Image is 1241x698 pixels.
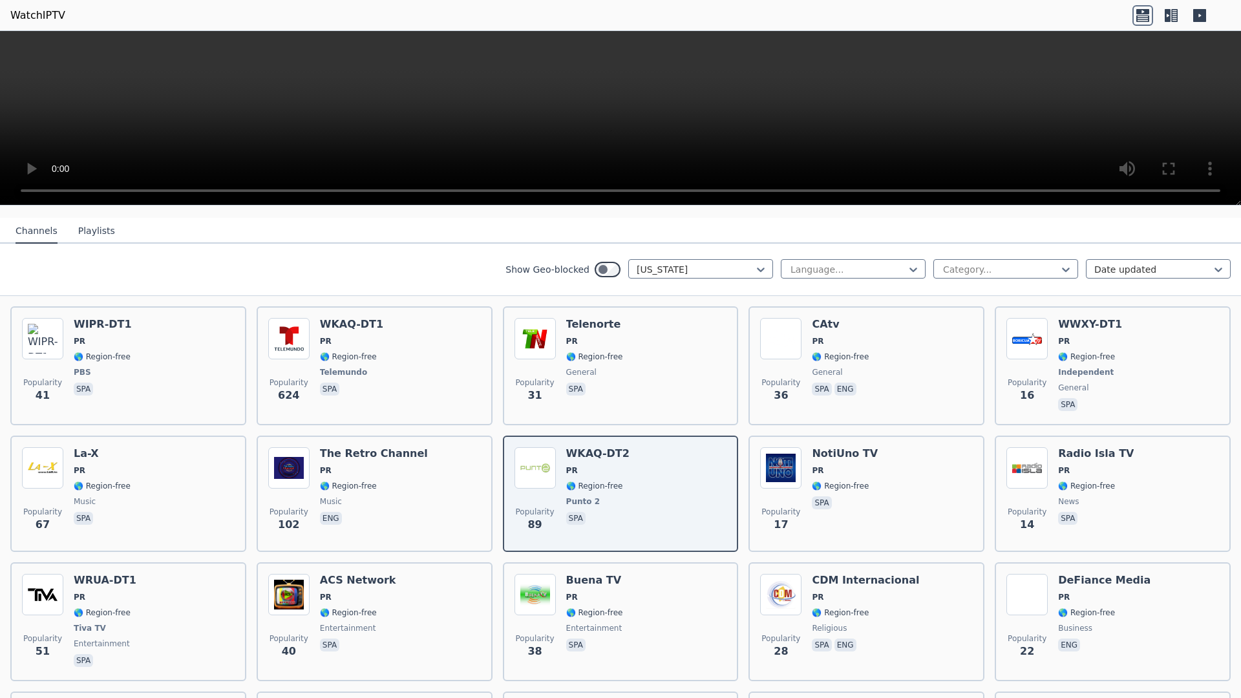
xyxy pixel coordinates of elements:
img: WKAQ-DT1 [268,318,310,359]
h6: Buena TV [566,574,623,587]
p: eng [320,512,342,525]
a: WatchIPTV [10,8,65,23]
img: La-X [22,447,63,489]
h6: WRUA-DT1 [74,574,136,587]
p: spa [74,512,93,525]
p: spa [1058,398,1077,411]
span: Popularity [516,633,555,644]
h6: CAtv [812,318,869,331]
img: DeFiance Media [1006,574,1048,615]
h6: The Retro Channel [320,447,428,460]
span: 16 [1020,388,1034,403]
span: 🌎 Region-free [74,608,131,618]
span: 🌎 Region-free [812,481,869,491]
img: WRUA-DT1 [22,574,63,615]
h6: NotiUno TV [812,447,878,460]
span: Popularity [23,507,62,517]
span: 36 [774,388,788,403]
span: Popularity [761,633,800,644]
span: 🌎 Region-free [320,481,377,491]
span: 624 [278,388,299,403]
span: 🌎 Region-free [812,352,869,362]
span: 🌎 Region-free [1058,608,1115,618]
span: Telemundo [320,367,367,377]
span: Popularity [516,377,555,388]
span: PR [74,592,85,602]
span: entertainment [74,639,130,649]
span: 67 [36,517,50,533]
span: 🌎 Region-free [1058,481,1115,491]
span: 🌎 Region-free [566,481,623,491]
span: 🌎 Region-free [566,352,623,362]
button: Playlists [78,219,115,244]
span: general [812,367,842,377]
p: spa [566,639,586,651]
span: music [320,496,342,507]
p: spa [1058,512,1077,525]
span: 102 [278,517,299,533]
label: Show Geo-blocked [505,263,589,276]
span: 17 [774,517,788,533]
p: spa [812,496,831,509]
img: WIPR-DT1 [22,318,63,359]
span: entertainment [320,623,376,633]
span: Popularity [23,633,62,644]
span: PBS [74,367,91,377]
span: PR [812,336,823,346]
span: 🌎 Region-free [74,481,131,491]
span: Punto 2 [566,496,600,507]
span: Popularity [761,377,800,388]
span: 14 [1020,517,1034,533]
span: PR [320,336,332,346]
p: eng [834,383,856,396]
span: Popularity [1008,633,1046,644]
span: general [566,367,597,377]
p: spa [74,383,93,396]
span: 🌎 Region-free [74,352,131,362]
span: PR [1058,336,1070,346]
img: WWXY-DT1 [1006,318,1048,359]
p: eng [1058,639,1080,651]
span: 🌎 Region-free [812,608,869,618]
h6: WIPR-DT1 [74,318,132,331]
span: 22 [1020,644,1034,659]
p: spa [320,383,339,396]
span: PR [320,465,332,476]
h6: WKAQ-DT2 [566,447,630,460]
p: spa [566,512,586,525]
span: 51 [36,644,50,659]
h6: DeFiance Media [1058,574,1151,587]
span: PR [566,592,578,602]
span: Popularity [270,507,308,517]
span: Popularity [1008,507,1046,517]
span: 89 [527,517,542,533]
span: Popularity [761,507,800,517]
span: 🌎 Region-free [320,608,377,618]
p: spa [320,639,339,651]
button: Channels [16,219,58,244]
p: eng [834,639,856,651]
img: Telenorte [514,318,556,359]
img: The Retro Channel [268,447,310,489]
span: Popularity [270,377,308,388]
span: 40 [282,644,296,659]
span: PR [812,465,823,476]
p: spa [74,654,93,667]
span: PR [320,592,332,602]
h6: WKAQ-DT1 [320,318,383,331]
span: PR [566,336,578,346]
span: Popularity [23,377,62,388]
span: Popularity [1008,377,1046,388]
span: religious [812,623,847,633]
h6: CDM Internacional [812,574,919,587]
img: Buena TV [514,574,556,615]
span: PR [812,592,823,602]
h6: La-X [74,447,131,460]
span: Popularity [270,633,308,644]
h6: WWXY-DT1 [1058,318,1122,331]
span: news [1058,496,1079,507]
span: music [74,496,96,507]
span: PR [1058,465,1070,476]
p: spa [812,383,831,396]
span: 🌎 Region-free [320,352,377,362]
